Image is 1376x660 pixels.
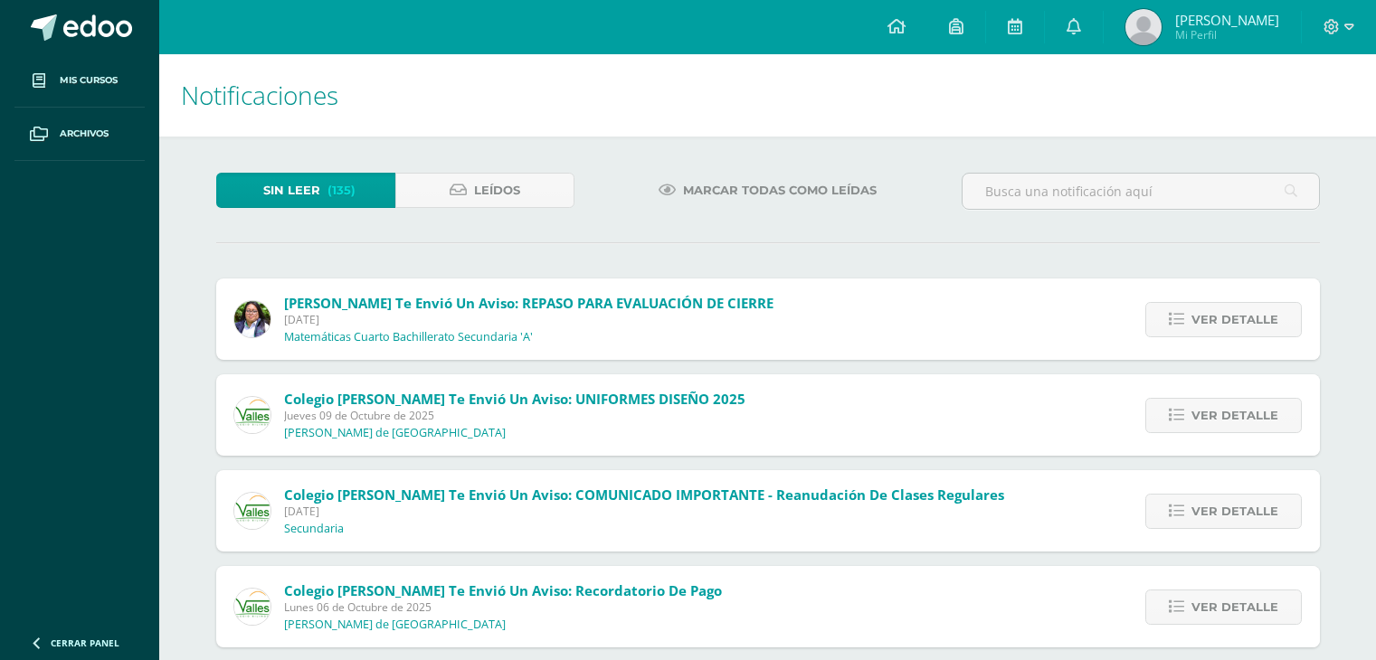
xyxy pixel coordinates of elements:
[284,504,1004,519] span: [DATE]
[284,426,506,440] p: [PERSON_NAME] de [GEOGRAPHIC_DATA]
[284,618,506,632] p: [PERSON_NAME] de [GEOGRAPHIC_DATA]
[14,108,145,161] a: Archivos
[1191,303,1278,336] span: Ver detalle
[60,73,118,88] span: Mis cursos
[1175,11,1279,29] span: [PERSON_NAME]
[216,173,395,208] a: Sin leer(135)
[284,522,344,536] p: Secundaria
[284,581,722,599] span: Colegio [PERSON_NAME] te envió un aviso: Recordatorio de pago
[51,636,119,649] span: Cerrar panel
[234,589,270,625] img: 94564fe4cf850d796e68e37240ca284b.png
[284,330,533,344] p: Matemáticas Cuarto Bachillerato Secundaria 'A'
[234,397,270,433] img: 94564fe4cf850d796e68e37240ca284b.png
[60,127,109,141] span: Archivos
[263,174,320,207] span: Sin leer
[1191,399,1278,432] span: Ver detalle
[234,301,270,337] img: c7456b1c7483b5bc980471181b9518ab.png
[636,173,899,208] a: Marcar todas como leídas
[284,486,1004,504] span: Colegio [PERSON_NAME] te envió un aviso: COMUNICADO IMPORTANTE - Reanudación de Clases Regulares
[284,294,773,312] span: [PERSON_NAME] te envió un aviso: REPASO PARA EVALUACIÓN DE CIERRE
[474,174,520,207] span: Leídos
[395,173,574,208] a: Leídos
[284,599,722,615] span: Lunes 06 de Octubre de 2025
[683,174,877,207] span: Marcar todas como leídas
[284,312,773,327] span: [DATE]
[963,174,1319,209] input: Busca una notificación aquí
[14,54,145,108] a: Mis cursos
[181,78,338,112] span: Notificaciones
[1175,27,1279,42] span: Mi Perfil
[234,493,270,529] img: 94564fe4cf850d796e68e37240ca284b.png
[1191,590,1278,624] span: Ver detalle
[284,408,745,423] span: Jueves 09 de Octubre de 2025
[1191,495,1278,528] span: Ver detalle
[284,390,745,408] span: Colegio [PERSON_NAME] te envió un aviso: UNIFORMES DISEÑO 2025
[1125,9,1162,45] img: 0ce591f6c5bb341b09083435ff076bde.png
[327,174,356,207] span: (135)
